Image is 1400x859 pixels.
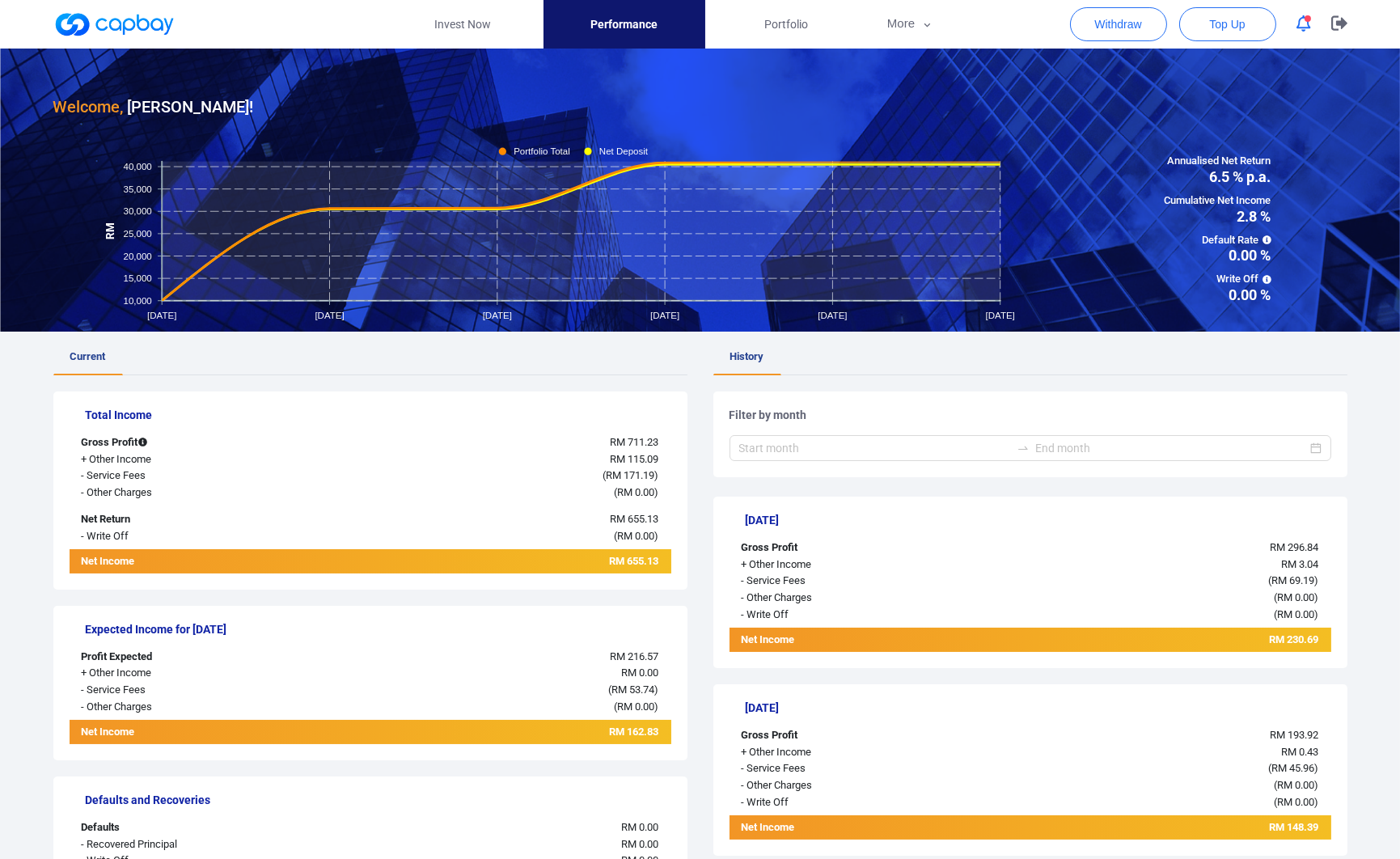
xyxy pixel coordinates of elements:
div: + Other Income [730,744,980,761]
div: Gross Profit [730,727,980,744]
span: RM 45.96 [1272,762,1315,774]
div: ( ) [980,777,1331,794]
h5: [DATE] [746,513,1331,527]
span: 6.5 % p.a. [1165,170,1271,184]
div: ( ) [320,485,671,501]
span: 2.8 % [1165,209,1271,224]
h5: Total Income [86,408,671,422]
span: RM 0.00 [1278,779,1315,791]
tspan: [DATE] [818,311,847,320]
span: RM 3.04 [1282,558,1319,570]
span: RM 0.00 [1278,591,1315,603]
span: History [730,350,764,362]
div: - Write Off [730,794,980,811]
div: ( ) [320,682,671,699]
span: Default Rate [1165,232,1271,249]
span: RM 0.00 [618,530,655,542]
div: - Other Charges [730,590,980,607]
span: Portfolio [764,15,808,33]
div: Profit Expected [70,649,320,666]
tspan: 20,000 [123,251,151,260]
div: - Service Fees [730,573,980,590]
div: - Service Fees [730,760,980,777]
tspan: Portfolio Total [514,146,570,156]
span: RM 115.09 [611,453,659,465]
div: - Write Off [730,607,980,624]
div: - Service Fees [70,468,320,485]
span: Top Up [1209,16,1245,32]
div: Net Return [70,511,320,528]
div: Defaults [70,819,320,836]
div: - Write Off [70,528,320,545]
div: ( ) [980,590,1331,607]
tspan: 35,000 [123,184,151,193]
tspan: [DATE] [985,311,1014,320]
span: RM 216.57 [611,650,659,662]
h5: Expected Income for [DATE] [86,622,671,637]
span: RM 0.00 [622,838,659,850]
div: ( ) [980,794,1331,811]
span: 0.00 % [1165,248,1271,263]
div: ( ) [320,468,671,485]
span: RM 0.43 [1282,746,1319,758]
span: Cumulative Net Income [1165,193,1271,209]
span: 0.00 % [1165,288,1271,303]
span: RM 0.00 [622,821,659,833]
button: Top Up [1179,7,1276,41]
div: ( ) [980,760,1331,777]
span: to [1017,442,1030,455]
span: RM 0.00 [618,486,655,498]
span: RM 53.74 [612,683,655,696]
tspan: [DATE] [482,311,511,320]
div: ( ) [320,699,671,716]
span: Performance [590,15,658,33]
tspan: [DATE] [650,311,679,320]
div: ( ) [980,573,1331,590]
span: RM 193.92 [1271,729,1319,741]
span: RM 655.13 [611,513,659,525]
button: Withdraw [1070,7,1167,41]
span: RM 162.83 [610,726,659,738]
div: + Other Income [70,451,320,468]
span: RM 711.23 [611,436,659,448]
span: RM 0.00 [1278,608,1315,620]
span: Current [70,350,106,362]
div: - Other Charges [730,777,980,794]
div: - Service Fees [70,682,320,699]
span: RM 0.00 [622,666,659,679]
div: Gross Profit [730,540,980,556]
h3: [PERSON_NAME] ! [53,94,254,120]
span: Write Off [1165,271,1271,288]
div: ( ) [980,607,1331,624]
input: End month [1036,439,1307,457]
span: RM 230.69 [1270,633,1319,645]
tspan: [DATE] [315,311,344,320]
h5: Defaults and Recoveries [86,793,671,807]
div: - Other Charges [70,699,320,716]
span: RM 171.19 [607,469,655,481]
div: Net Income [730,819,980,840]
span: Annualised Net Return [1165,153,1271,170]
tspan: 15,000 [123,273,151,283]
span: Welcome, [53,97,124,116]
div: + Other Income [730,556,980,573]
div: Net Income [730,632,980,652]
span: RM 69.19 [1272,574,1315,586]
tspan: 25,000 [123,228,151,238]
tspan: Net Deposit [598,146,648,156]
div: ( ) [320,528,671,545]
div: - Other Charges [70,485,320,501]
span: RM 0.00 [1278,796,1315,808]
div: + Other Income [70,665,320,682]
tspan: 10,000 [123,295,151,305]
span: RM 655.13 [610,555,659,567]
tspan: 30,000 [123,206,151,216]
tspan: [DATE] [147,311,176,320]
div: Gross Profit [70,434,320,451]
div: Net Income [70,724,320,744]
span: RM 148.39 [1270,821,1319,833]
span: RM 0.00 [618,700,655,713]
h5: Filter by month [730,408,1331,422]
span: RM 296.84 [1271,541,1319,553]
input: Start month [739,439,1010,457]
